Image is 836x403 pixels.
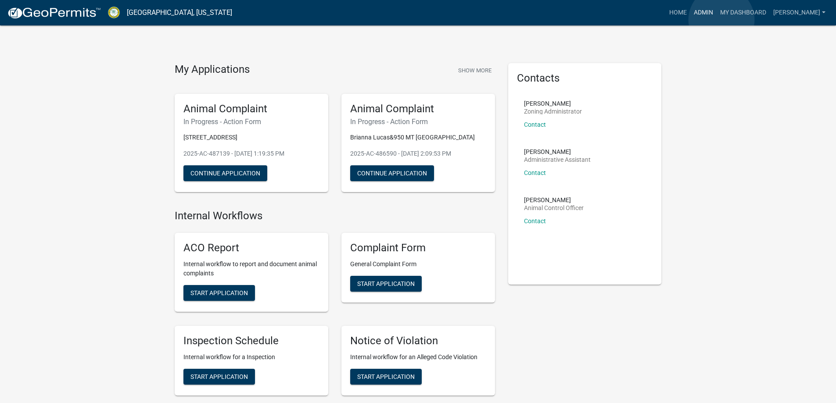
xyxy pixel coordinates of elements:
p: [PERSON_NAME] [524,197,584,203]
span: Start Application [190,373,248,380]
button: Start Application [350,276,422,292]
button: Start Application [183,285,255,301]
p: Animal Control Officer [524,205,584,211]
p: Administrative Assistant [524,157,591,163]
a: Contact [524,169,546,176]
h5: Inspection Schedule [183,335,319,347]
h5: Animal Complaint [350,103,486,115]
a: Home [666,4,690,21]
h6: In Progress - Action Form [183,118,319,126]
p: General Complaint Form [350,260,486,269]
p: Internal workflow for an Alleged Code Violation [350,353,486,362]
button: Show More [455,63,495,78]
a: Contact [524,218,546,225]
p: [PERSON_NAME] [524,149,591,155]
p: Internal workflow for a Inspection [183,353,319,362]
span: Start Application [190,289,248,296]
button: Continue Application [183,165,267,181]
span: Start Application [357,280,415,287]
button: Start Application [183,369,255,385]
h5: Contacts [517,72,653,85]
a: My Dashboard [717,4,770,21]
a: Admin [690,4,717,21]
p: [STREET_ADDRESS] [183,133,319,142]
h5: Notice of Violation [350,335,486,347]
p: [PERSON_NAME] [524,100,582,107]
img: Crawford County, Georgia [108,7,120,18]
h5: ACO Report [183,242,319,254]
span: Start Application [357,373,415,380]
p: 2025-AC-486590 - [DATE] 2:09:53 PM [350,149,486,158]
h5: Complaint Form [350,242,486,254]
h4: Internal Workflows [175,210,495,222]
p: Zoning Administrator [524,108,582,114]
a: [GEOGRAPHIC_DATA], [US_STATE] [127,5,232,20]
a: Contact [524,121,546,128]
button: Continue Application [350,165,434,181]
p: Brianna Lucas&950 MT [GEOGRAPHIC_DATA] [350,133,486,142]
h5: Animal Complaint [183,103,319,115]
button: Start Application [350,369,422,385]
a: [PERSON_NAME] [770,4,829,21]
p: Internal workflow to report and document animal complaints [183,260,319,278]
h4: My Applications [175,63,250,76]
p: 2025-AC-487139 - [DATE] 1:19:35 PM [183,149,319,158]
h6: In Progress - Action Form [350,118,486,126]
